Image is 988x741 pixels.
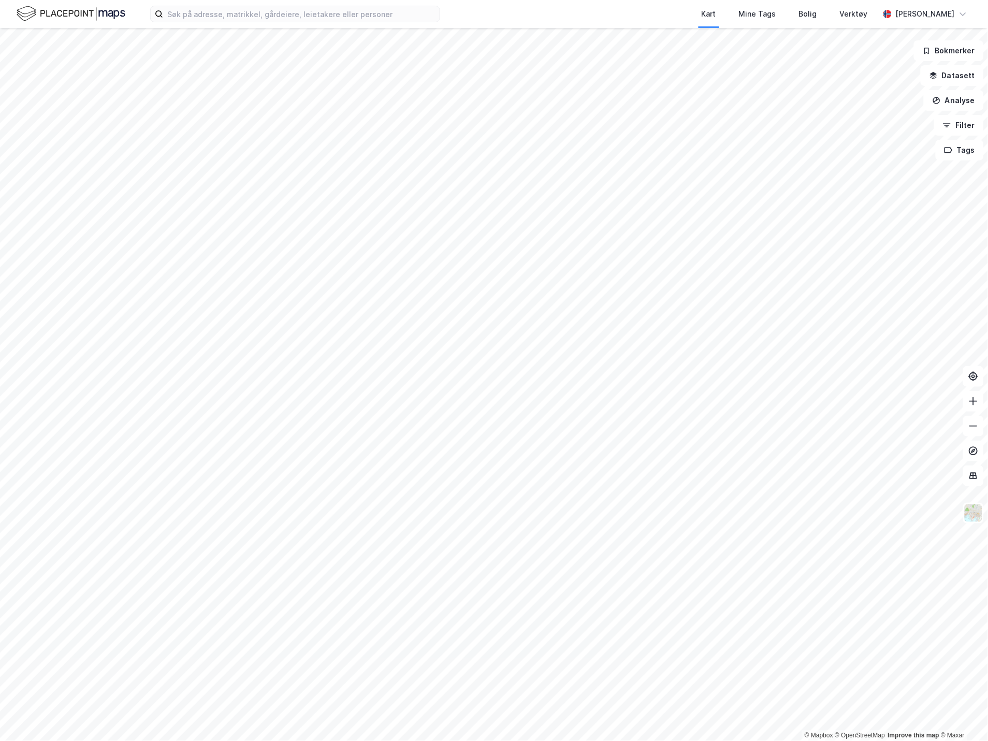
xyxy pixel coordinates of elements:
[934,115,984,136] button: Filter
[936,140,984,161] button: Tags
[739,8,776,20] div: Mine Tags
[914,40,984,61] button: Bokmerker
[921,65,984,86] button: Datasett
[835,732,885,739] a: OpenStreetMap
[924,90,984,111] button: Analyse
[799,8,817,20] div: Bolig
[17,5,125,23] img: logo.f888ab2527a4732fd821a326f86c7f29.svg
[163,6,440,22] input: Søk på adresse, matrikkel, gårdeiere, leietakere eller personer
[702,8,716,20] div: Kart
[936,691,988,741] div: Kontrollprogram for chat
[964,503,983,523] img: Z
[888,732,939,739] a: Improve this map
[840,8,868,20] div: Verktøy
[896,8,955,20] div: [PERSON_NAME]
[936,691,988,741] iframe: Chat Widget
[805,732,833,739] a: Mapbox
